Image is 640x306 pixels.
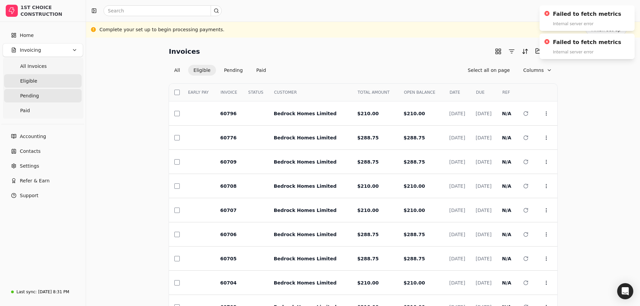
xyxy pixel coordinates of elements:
[4,74,82,88] a: Eligible
[449,159,465,165] span: [DATE]
[103,5,222,16] input: Search
[476,159,492,165] span: [DATE]
[20,47,41,54] span: Invoicing
[502,280,511,286] span: N/A
[220,232,237,237] span: 60706
[220,183,237,189] span: 60708
[220,280,237,286] span: 60704
[357,135,379,140] span: $288.75
[553,10,621,18] div: Failed to fetch metrics
[476,208,492,213] span: [DATE]
[403,256,425,261] span: $288.75
[99,26,224,33] div: Complete your set up to begin processing payments.
[4,104,82,117] a: Paid
[20,63,47,70] span: All Invoices
[502,111,511,116] span: N/A
[502,232,511,237] span: N/A
[169,46,200,57] h2: Invoices
[220,135,237,140] span: 60776
[274,183,337,189] span: Bedrock Homes Limited
[462,65,515,76] button: Select all on page
[357,159,379,165] span: $288.75
[357,280,379,286] span: $210.00
[38,289,69,295] div: [DATE] 8:31 PM
[220,111,237,116] span: 60796
[403,280,425,286] span: $210.00
[476,89,485,95] span: DUE
[4,89,82,102] a: Pending
[20,177,50,184] span: Refer & Earn
[357,208,379,213] span: $210.00
[20,92,39,99] span: Pending
[274,280,337,286] span: Bedrock Homes Limited
[404,89,435,95] span: OPEN BALANCE
[553,49,621,55] div: Internal server error
[553,21,621,27] div: Internal server error
[4,59,82,73] a: All Invoices
[449,232,465,237] span: [DATE]
[358,89,390,95] span: TOTAL AMOUNT
[449,183,465,189] span: [DATE]
[449,135,465,140] span: [DATE]
[274,232,337,237] span: Bedrock Homes Limited
[476,183,492,189] span: [DATE]
[20,32,34,39] span: Home
[403,208,425,213] span: $210.00
[221,89,237,95] span: INVOICE
[20,163,39,170] span: Settings
[533,46,544,56] button: Batch (0)
[220,159,237,165] span: 60709
[20,148,41,155] span: Contacts
[188,89,209,95] span: EARLY PAY
[502,256,511,261] span: N/A
[553,38,621,46] div: Failed to fetch metrics
[3,286,83,298] a: Last sync:[DATE] 8:31 PM
[502,89,510,95] span: REF
[403,111,425,116] span: $210.00
[274,256,337,261] span: Bedrock Homes Limited
[274,111,337,116] span: Bedrock Homes Limited
[449,256,465,261] span: [DATE]
[20,4,80,17] div: 1ST CHOICE CONSTRUCTION
[476,111,492,116] span: [DATE]
[248,89,263,95] span: STATUS
[518,65,557,76] button: Column visibility settings
[357,256,379,261] span: $288.75
[3,29,83,42] a: Home
[403,183,425,189] span: $210.00
[502,208,511,213] span: N/A
[449,111,465,116] span: [DATE]
[3,144,83,158] a: Contacts
[357,232,379,237] span: $288.75
[357,111,379,116] span: $210.00
[169,65,185,76] button: All
[502,159,511,165] span: N/A
[188,65,216,76] button: Eligible
[20,133,46,140] span: Accounting
[20,192,38,199] span: Support
[476,280,492,286] span: [DATE]
[450,89,460,95] span: DATE
[16,289,37,295] div: Last sync:
[20,107,30,114] span: Paid
[476,232,492,237] span: [DATE]
[403,159,425,165] span: $288.75
[449,280,465,286] span: [DATE]
[449,208,465,213] span: [DATE]
[617,283,633,299] div: Open Intercom Messenger
[274,208,337,213] span: Bedrock Homes Limited
[274,159,337,165] span: Bedrock Homes Limited
[220,208,237,213] span: 60707
[357,183,379,189] span: $210.00
[3,189,83,202] button: Support
[274,135,337,140] span: Bedrock Homes Limited
[169,65,271,76] div: Invoice filter options
[219,65,248,76] button: Pending
[502,183,511,189] span: N/A
[403,232,425,237] span: $288.75
[3,130,83,143] a: Accounting
[220,256,237,261] span: 60705
[3,159,83,173] a: Settings
[502,135,511,140] span: N/A
[3,174,83,187] button: Refer & Earn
